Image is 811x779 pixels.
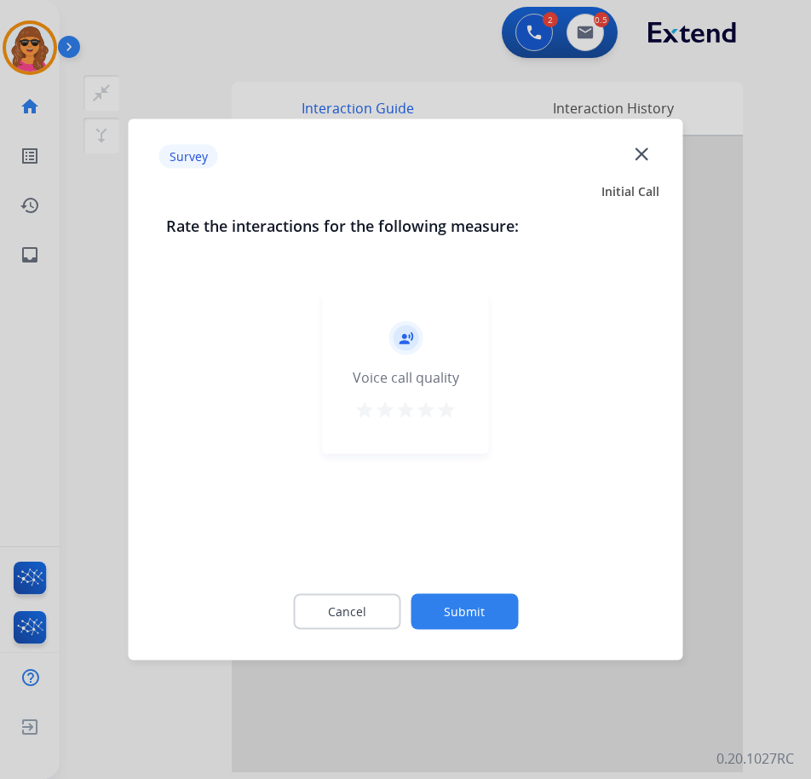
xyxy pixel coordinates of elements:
mat-icon: star [395,400,416,420]
mat-icon: star [436,400,457,420]
button: Submit [411,594,518,630]
mat-icon: record_voice_over [398,331,413,346]
p: Survey [159,144,218,168]
p: 0.20.1027RC [716,748,794,769]
mat-icon: star [375,400,395,420]
h3: Rate the interactions for the following measure: [166,214,646,238]
mat-icon: star [354,400,375,420]
button: Cancel [293,594,400,630]
mat-icon: close [630,142,653,164]
mat-icon: star [416,400,436,420]
div: Voice call quality [353,367,459,388]
span: Initial Call [601,183,659,200]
